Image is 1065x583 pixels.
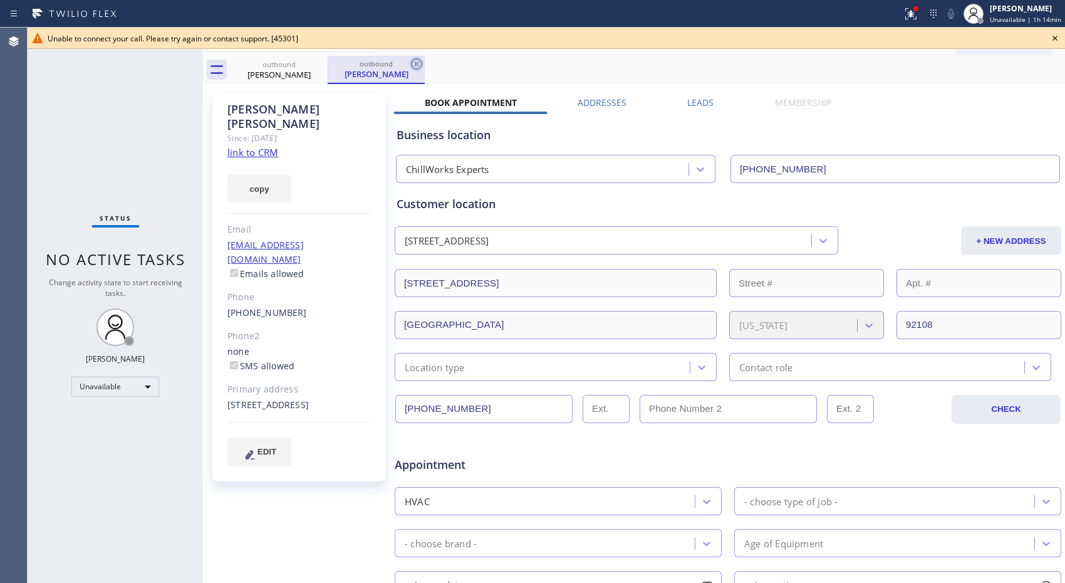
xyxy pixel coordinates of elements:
[827,395,874,423] input: Ext. 2
[227,223,371,237] div: Email
[405,234,489,248] div: [STREET_ADDRESS]
[730,155,1060,183] input: Phone Number
[227,290,371,305] div: Phone
[329,59,423,68] div: outbound
[896,311,1061,339] input: ZIP
[329,56,423,83] div: Susana Suarez
[232,69,326,80] div: [PERSON_NAME]
[395,269,717,297] input: Address
[257,447,276,456] span: EDIT
[739,360,792,374] div: Contact role
[395,311,717,339] input: City
[405,360,465,374] div: Location type
[227,329,371,344] div: Phone2
[990,3,1061,14] div: [PERSON_NAME]
[227,307,307,318] a: [PHONE_NUMBER]
[687,97,714,108] label: Leads
[405,536,477,550] div: - choose brand -
[227,174,291,203] button: copy
[425,97,517,108] label: Book Appointment
[48,33,298,44] span: Unable to connect your call. Please try again or contact support. [45301]
[896,269,1061,297] input: Apt. #
[227,438,291,466] button: EDIT
[227,360,294,372] label: SMS allowed
[227,102,371,131] div: [PERSON_NAME] [PERSON_NAME]
[232,56,326,84] div: Susana Suarez
[942,5,960,23] button: Mute
[329,68,423,80] div: [PERSON_NAME]
[227,239,304,265] a: [EMAIL_ADDRESS][DOMAIN_NAME]
[640,395,817,423] input: Phone Number 2
[395,456,615,473] span: Appointment
[227,345,371,374] div: none
[86,354,145,364] div: [PERSON_NAME]
[227,146,278,159] a: link to CRM
[744,494,838,508] div: - choose type of job -
[232,60,326,69] div: outbound
[71,377,159,397] div: Unavailable
[990,15,1061,24] span: Unavailable | 1h 14min
[406,162,489,177] div: ChillWorks Experts
[227,398,371,412] div: [STREET_ADDRESS]
[230,361,238,369] input: SMS allowed
[775,97,831,108] label: Membership
[405,494,430,508] div: HVAC
[397,127,1059,144] div: Business location
[395,395,573,423] input: Phone Number
[49,277,182,298] span: Change activity state to start receiving tasks.
[578,97,626,108] label: Addresses
[583,395,630,423] input: Ext.
[397,196,1059,213] div: Customer location
[227,268,304,280] label: Emails allowed
[744,536,823,550] div: Age of Equipment
[100,214,132,223] span: Status
[227,131,371,145] div: Since: [DATE]
[961,226,1061,255] button: + NEW ADDRESS
[729,269,884,297] input: Street #
[46,249,185,270] span: No active tasks
[952,395,1061,424] button: CHECK
[230,269,238,277] input: Emails allowed
[227,382,371,397] div: Primary address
